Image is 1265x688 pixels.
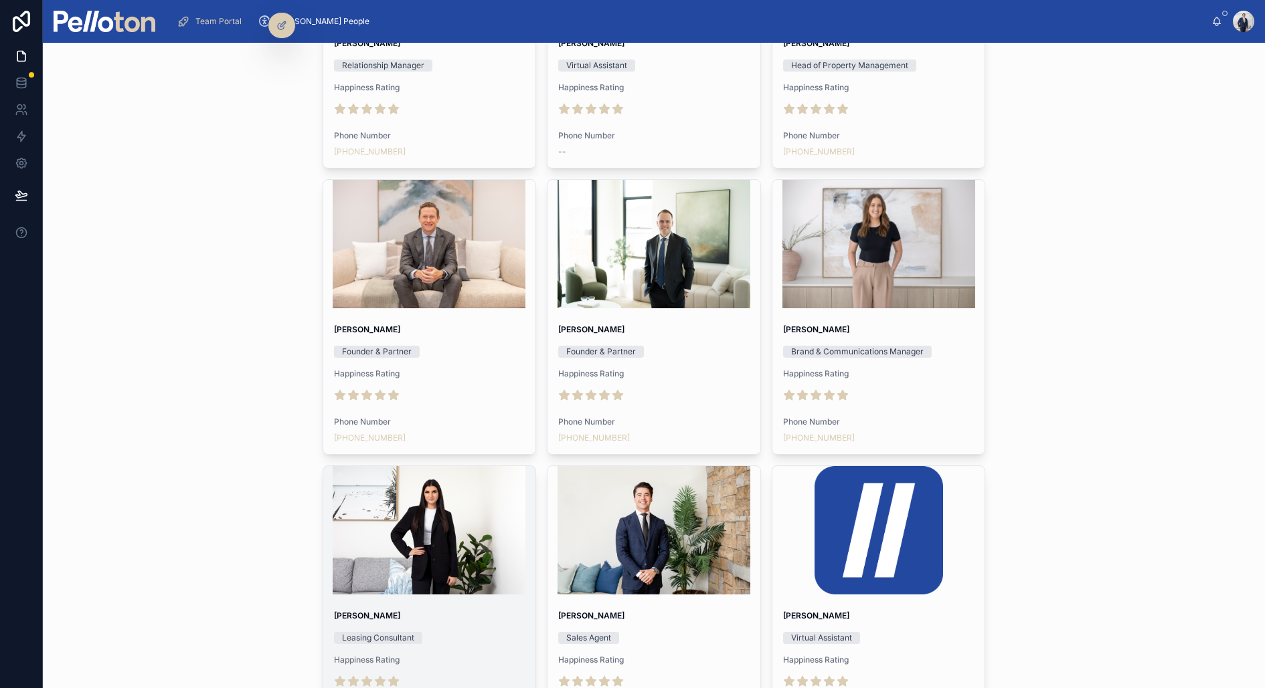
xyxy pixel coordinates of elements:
strong: [PERSON_NAME] [558,324,624,334]
span: Phone Number [558,130,750,141]
a: [PERSON_NAME] People [254,9,379,33]
div: Leasing Consultant [342,632,414,644]
strong: [PERSON_NAME] [558,610,624,620]
div: Founder & Partner [566,346,636,358]
a: [PERSON_NAME]Founder & PartnerHappiness RatingPhone Number[PHONE_NUMBER] [547,179,761,455]
div: Titan_Davis.jpg [547,466,760,594]
span: Phone Number [783,130,975,141]
div: Profiles_5_Vista_Street_Mosman_(JasmineUnicomb).jpg [323,466,536,594]
span: Phone Number [334,130,525,141]
div: Head of Property Management [791,60,908,72]
a: [PERSON_NAME]Founder & PartnerHappiness RatingPhone Number[PHONE_NUMBER] [323,179,537,455]
span: Happiness Rating [558,82,750,93]
span: Team Portal [195,16,242,27]
strong: [PERSON_NAME] [334,610,400,620]
div: scrollable content [166,7,1211,36]
span: [PERSON_NAME] People [276,16,369,27]
span: Phone Number [334,417,525,427]
div: Founder & Partner [342,346,412,358]
span: Happiness Rating [334,655,525,665]
div: Relationship Manager [342,60,424,72]
a: [PERSON_NAME]Brand & Communications ManagerHappiness RatingPhone Number[PHONE_NUMBER] [772,179,986,455]
span: Happiness Rating [558,655,750,665]
strong: [PERSON_NAME] [783,38,849,48]
span: -- [558,146,566,157]
span: Phone Number [558,417,750,427]
span: Happiness Rating [783,82,975,93]
strong: [PERSON_NAME] [558,38,624,48]
span: Happiness Rating [783,368,975,379]
a: [PHONE_NUMBER] [783,433,855,443]
a: [PHONE_NUMBER] [334,146,406,157]
span: Phone Number [783,417,975,427]
a: Team Portal [173,9,251,33]
img: App logo [54,11,155,32]
a: [PHONE_NUMBER] [334,433,406,443]
span: Happiness Rating [334,368,525,379]
div: 2025-APPROVED.jpg [547,180,760,308]
div: Virtual Assistant [791,632,852,644]
div: Virtual Assistant [566,60,627,72]
div: IMG_0328.png [772,466,985,594]
span: Happiness Rating [558,368,750,379]
span: Happiness Rating [334,82,525,93]
a: [PHONE_NUMBER] [558,433,630,443]
strong: [PERSON_NAME] [334,38,400,48]
strong: [PERSON_NAME] [783,324,849,334]
div: Brand & Communications Manager [791,346,924,358]
div: 4.jpg [323,180,536,308]
strong: [PERSON_NAME] [334,324,400,334]
a: [PHONE_NUMBER] [783,146,855,157]
span: Happiness Rating [783,655,975,665]
div: Sophie-Bogart-2025-Approved.jpg [772,180,985,308]
div: Sales Agent [566,632,611,644]
strong: [PERSON_NAME] [783,610,849,620]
